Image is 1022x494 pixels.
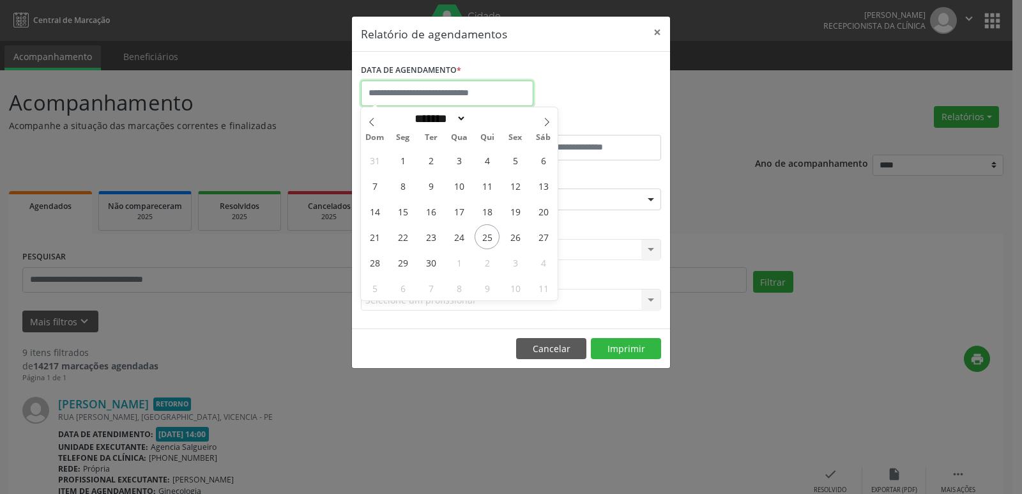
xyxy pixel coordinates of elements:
[418,224,443,249] span: Setembro 23, 2025
[466,112,508,125] input: Year
[361,134,389,142] span: Dom
[410,112,466,125] select: Month
[475,275,500,300] span: Outubro 9, 2025
[503,199,528,224] span: Setembro 19, 2025
[446,275,471,300] span: Outubro 8, 2025
[389,134,417,142] span: Seg
[361,26,507,42] h5: Relatório de agendamentos
[362,148,387,173] span: Agosto 31, 2025
[531,148,556,173] span: Setembro 6, 2025
[361,61,461,81] label: DATA DE AGENDAMENTO
[418,250,443,275] span: Setembro 30, 2025
[516,338,586,360] button: Cancelar
[362,224,387,249] span: Setembro 21, 2025
[390,224,415,249] span: Setembro 22, 2025
[362,173,387,198] span: Setembro 7, 2025
[531,173,556,198] span: Setembro 13, 2025
[644,17,670,48] button: Close
[530,134,558,142] span: Sáb
[591,338,661,360] button: Imprimir
[475,250,500,275] span: Outubro 2, 2025
[503,250,528,275] span: Outubro 3, 2025
[531,199,556,224] span: Setembro 20, 2025
[417,134,445,142] span: Ter
[473,134,501,142] span: Qui
[475,148,500,173] span: Setembro 4, 2025
[418,173,443,198] span: Setembro 9, 2025
[362,250,387,275] span: Setembro 28, 2025
[446,199,471,224] span: Setembro 17, 2025
[390,199,415,224] span: Setembro 15, 2025
[531,224,556,249] span: Setembro 27, 2025
[503,148,528,173] span: Setembro 5, 2025
[390,250,415,275] span: Setembro 29, 2025
[390,148,415,173] span: Setembro 1, 2025
[446,224,471,249] span: Setembro 24, 2025
[446,148,471,173] span: Setembro 3, 2025
[514,115,661,135] label: ATÉ
[418,148,443,173] span: Setembro 2, 2025
[503,275,528,300] span: Outubro 10, 2025
[475,199,500,224] span: Setembro 18, 2025
[501,134,530,142] span: Sex
[390,173,415,198] span: Setembro 8, 2025
[362,275,387,300] span: Outubro 5, 2025
[418,275,443,300] span: Outubro 7, 2025
[362,199,387,224] span: Setembro 14, 2025
[445,134,473,142] span: Qua
[475,173,500,198] span: Setembro 11, 2025
[390,275,415,300] span: Outubro 6, 2025
[503,224,528,249] span: Setembro 26, 2025
[531,250,556,275] span: Outubro 4, 2025
[446,250,471,275] span: Outubro 1, 2025
[531,275,556,300] span: Outubro 11, 2025
[418,199,443,224] span: Setembro 16, 2025
[503,173,528,198] span: Setembro 12, 2025
[446,173,471,198] span: Setembro 10, 2025
[475,224,500,249] span: Setembro 25, 2025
